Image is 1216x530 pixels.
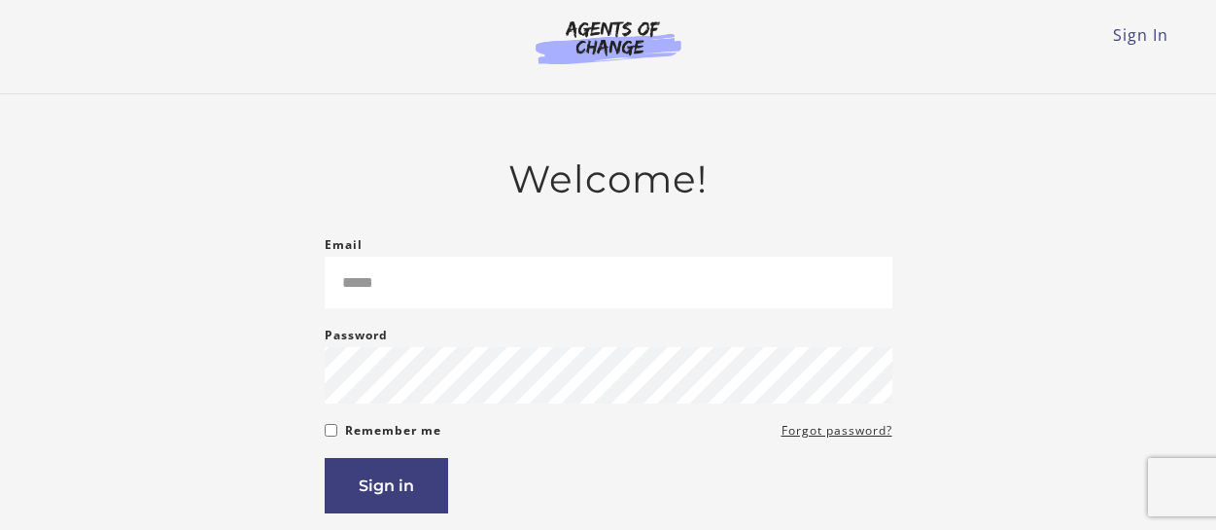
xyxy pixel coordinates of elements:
[325,233,363,257] label: Email
[325,324,388,347] label: Password
[325,458,448,513] button: Sign in
[515,19,702,64] img: Agents of Change Logo
[325,157,892,202] h2: Welcome!
[345,419,441,442] label: Remember me
[1113,24,1168,46] a: Sign In
[782,419,892,442] a: Forgot password?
